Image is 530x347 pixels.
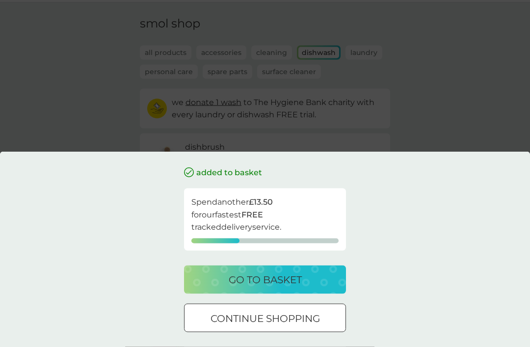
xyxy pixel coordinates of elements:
[241,210,263,219] strong: FREE
[184,266,346,294] button: go to basket
[191,196,339,234] p: Spend another for our fastest tracked delivery service.
[249,197,273,207] strong: £13.50
[196,166,262,179] p: added to basket
[211,311,320,326] p: continue shopping
[229,272,302,288] p: go to basket
[184,304,346,332] button: continue shopping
